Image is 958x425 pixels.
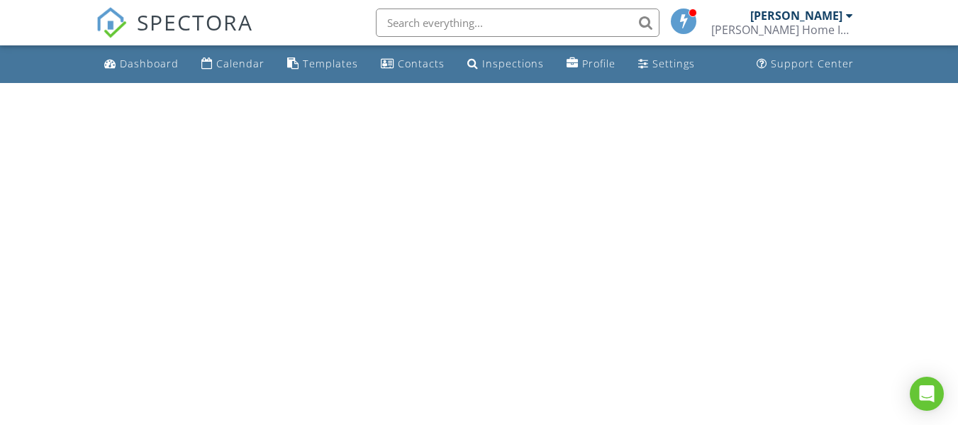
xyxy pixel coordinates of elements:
[910,377,944,411] div: Open Intercom Messenger
[462,51,550,77] a: Inspections
[376,9,659,37] input: Search everything...
[751,51,859,77] a: Support Center
[633,51,701,77] a: Settings
[582,57,616,70] div: Profile
[196,51,270,77] a: Calendar
[96,19,253,49] a: SPECTORA
[99,51,184,77] a: Dashboard
[482,57,544,70] div: Inspections
[750,9,842,23] div: [PERSON_NAME]
[216,57,264,70] div: Calendar
[303,57,358,70] div: Templates
[711,23,853,37] div: Nestor Home Inspections
[771,57,854,70] div: Support Center
[398,57,445,70] div: Contacts
[96,7,127,38] img: The Best Home Inspection Software - Spectora
[375,51,450,77] a: Contacts
[282,51,364,77] a: Templates
[120,57,179,70] div: Dashboard
[561,51,621,77] a: Company Profile
[137,7,253,37] span: SPECTORA
[652,57,695,70] div: Settings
